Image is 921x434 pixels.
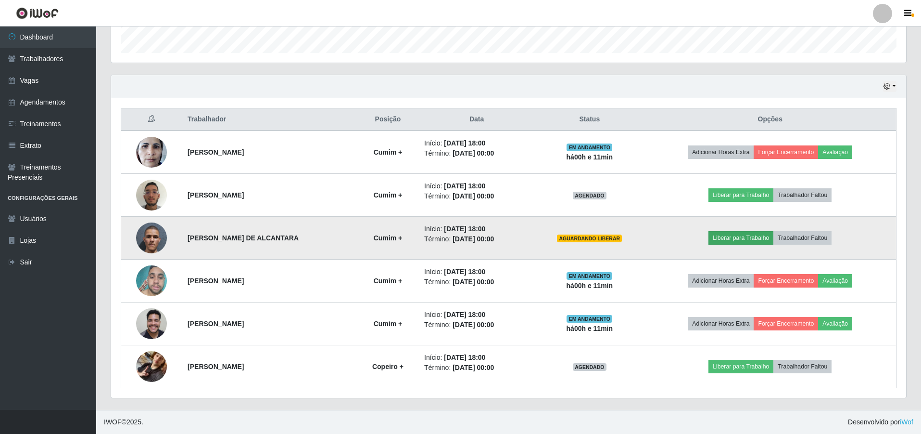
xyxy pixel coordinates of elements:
button: Adicionar Horas Extra [688,274,754,288]
span: AGENDADO [573,363,606,371]
time: [DATE] 18:00 [444,139,485,147]
strong: [PERSON_NAME] [188,320,244,328]
span: EM ANDAMENTO [567,144,612,151]
strong: [PERSON_NAME] [188,363,244,370]
img: 1746137035035.jpeg [136,339,167,394]
strong: há 00 h e 11 min [567,282,613,289]
time: [DATE] 00:00 [453,192,494,200]
th: Posição [357,108,418,131]
img: 1730850583959.jpeg [136,210,167,265]
img: CoreUI Logo [16,7,59,19]
li: Término: [424,234,529,244]
span: EM ANDAMENTO [567,315,612,323]
time: [DATE] 18:00 [444,354,485,361]
button: Avaliação [818,274,852,288]
button: Liberar para Trabalho [708,188,773,202]
button: Forçar Encerramento [754,274,818,288]
img: 1694453886302.jpeg [136,132,167,172]
time: [DATE] 00:00 [453,235,494,243]
li: Início: [424,138,529,148]
button: Avaliação [818,145,852,159]
time: [DATE] 18:00 [444,268,485,276]
li: Término: [424,363,529,373]
strong: Cumim + [374,277,403,285]
li: Término: [424,277,529,287]
button: Avaliação [818,317,852,330]
th: Data [418,108,535,131]
li: Início: [424,310,529,320]
strong: Cumim + [374,191,403,199]
a: iWof [900,418,913,426]
li: Início: [424,267,529,277]
strong: [PERSON_NAME] [188,277,244,285]
time: [DATE] 00:00 [453,364,494,371]
strong: [PERSON_NAME] DE ALCANTARA [188,234,299,242]
time: [DATE] 18:00 [444,182,485,190]
button: Trabalhador Faltou [773,360,832,373]
li: Início: [424,353,529,363]
li: Término: [424,320,529,330]
img: 1759156962490.jpeg [136,174,167,215]
li: Início: [424,181,529,191]
img: 1748551724527.jpeg [136,261,167,302]
button: Liberar para Trabalho [708,360,773,373]
time: [DATE] 00:00 [453,149,494,157]
button: Trabalhador Faltou [773,188,832,202]
strong: Cumim + [374,148,403,156]
strong: Copeiro + [372,363,404,370]
strong: há 00 h e 11 min [567,153,613,161]
span: © 2025 . [104,417,143,427]
time: [DATE] 18:00 [444,225,485,233]
button: Trabalhador Faltou [773,231,832,245]
strong: Cumim + [374,320,403,328]
time: [DATE] 18:00 [444,311,485,318]
button: Adicionar Horas Extra [688,317,754,330]
li: Término: [424,148,529,158]
th: Opções [644,108,896,131]
span: AGUARDANDO LIBERAR [557,235,622,242]
button: Liberar para Trabalho [708,231,773,245]
strong: Cumim + [374,234,403,242]
button: Forçar Encerramento [754,145,818,159]
img: 1750720776565.jpeg [136,303,167,344]
th: Trabalhador [182,108,357,131]
li: Início: [424,224,529,234]
strong: há 00 h e 11 min [567,325,613,332]
span: IWOF [104,418,122,426]
th: Status [535,108,644,131]
time: [DATE] 00:00 [453,321,494,329]
button: Forçar Encerramento [754,317,818,330]
strong: [PERSON_NAME] [188,191,244,199]
span: Desenvolvido por [848,417,913,427]
strong: [PERSON_NAME] [188,148,244,156]
span: AGENDADO [573,192,606,199]
time: [DATE] 00:00 [453,278,494,286]
button: Adicionar Horas Extra [688,145,754,159]
span: EM ANDAMENTO [567,272,612,280]
li: Término: [424,191,529,201]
